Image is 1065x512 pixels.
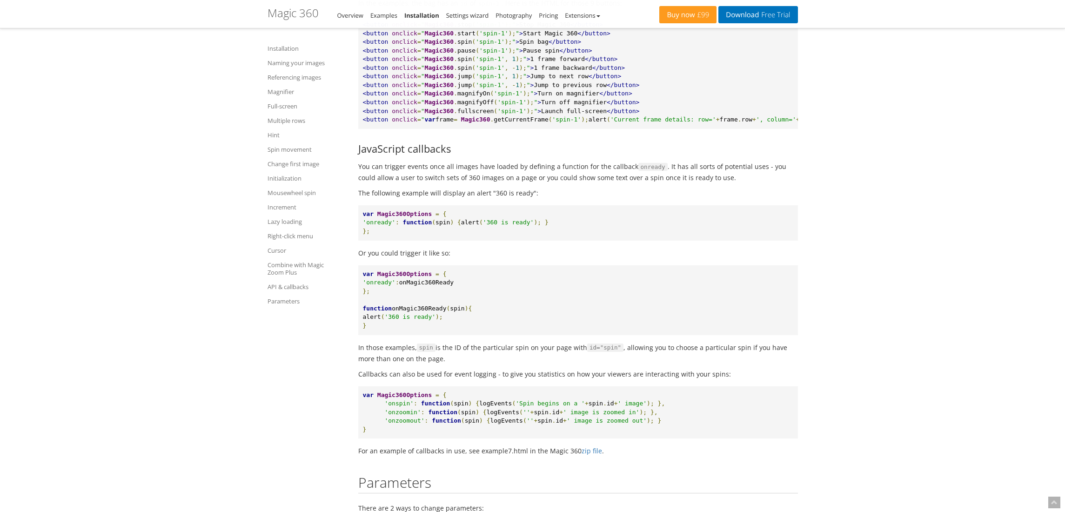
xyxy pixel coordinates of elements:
span: 'onzoomout' [384,417,424,424]
span: ( [450,400,454,407]
span: logEvents [490,417,522,424]
span: ( [490,90,494,97]
span: ( [447,305,450,312]
span: . [454,99,457,106]
span: . [454,38,457,45]
span: ( [432,219,435,226]
span: > [530,81,534,88]
span: { [487,417,490,424]
span: ( [476,30,479,37]
span: onready [638,163,668,171]
span: '360 is ready' [384,313,435,320]
span: frame [435,116,454,123]
span: jump [457,81,472,88]
a: Mousewheel spin [268,187,347,198]
a: zip file [582,446,602,455]
span: logEvents [487,409,519,416]
span: : [395,279,399,286]
span: <button [363,73,388,80]
span: Magic360 [425,108,454,115]
span: 1 [512,55,516,62]
span: id="spin" [587,344,623,352]
span: ); [509,30,516,37]
span: 1 [512,73,516,80]
span: " [421,116,425,123]
span: ( [381,313,385,320]
span: Free Trial [759,11,790,19]
span: alert [461,219,479,226]
span: ( [472,55,476,62]
span: . [454,73,457,80]
span: 1 [516,64,519,71]
span: " [421,55,425,62]
span: </button> [549,38,581,45]
span: <button [363,38,388,45]
span: 'onzoomin' [384,409,421,416]
a: Overview [337,11,363,20]
span: <button [363,116,388,123]
span: : [421,409,425,416]
span: 'spin-1' [476,81,505,88]
p: The following example will display an alert "360 is ready": [358,188,798,198]
span: </button> [585,55,617,62]
span: , [505,55,509,62]
span: Turn on magnifier [537,90,599,97]
span: function [421,400,450,407]
span: " [512,38,516,45]
span: } [545,219,549,226]
span: ( [457,409,461,416]
span: . [454,64,457,71]
span: > [537,99,541,106]
span: = [417,90,421,97]
span: 'spin-1' [494,90,523,97]
span: + [559,409,563,416]
span: } [363,322,367,329]
span: onclick [392,47,417,54]
span: logEvents [479,400,512,407]
a: Combine with Magic Zoom Plus [268,259,347,278]
span: , [505,81,509,88]
span: - [512,81,516,88]
span: ) [476,409,479,416]
span: + [534,417,537,424]
span: Magic360 [461,116,490,123]
span: </button> [607,108,639,115]
span: ) [479,417,483,424]
span: pause [457,47,476,54]
span: > [519,47,523,54]
span: <button [363,99,388,106]
span: onclick [392,30,417,37]
span: '' [527,417,534,424]
span: }; [363,228,370,235]
span: ( [472,38,476,45]
span: id [607,400,614,407]
span: <button [363,64,388,71]
span: fullscreen [457,108,494,115]
span: " [534,108,537,115]
span: = [417,99,421,106]
span: = [417,108,421,115]
span: Launch full-screen [541,108,607,115]
span: </button> [607,81,639,88]
span: = [417,116,421,123]
span: }, [650,409,658,416]
span: " [516,30,519,37]
span: ( [494,108,497,115]
span: 1 frame forward [530,55,585,62]
span: ) [450,219,454,226]
span: frame [720,116,738,123]
span: ); [523,90,530,97]
span: ( [494,99,497,106]
span: Magic360Options [377,270,432,277]
span: ( [472,73,476,80]
span: > [527,55,530,62]
span: </button> [577,30,610,37]
span: Start Magic 360 [523,30,577,37]
span: ' image' [617,400,647,407]
span: . [454,108,457,115]
span: 'spin-1' [552,116,582,123]
a: Hint [268,129,347,141]
span: " [523,73,527,80]
span: Pause spin [523,47,559,54]
span: " [527,64,530,71]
